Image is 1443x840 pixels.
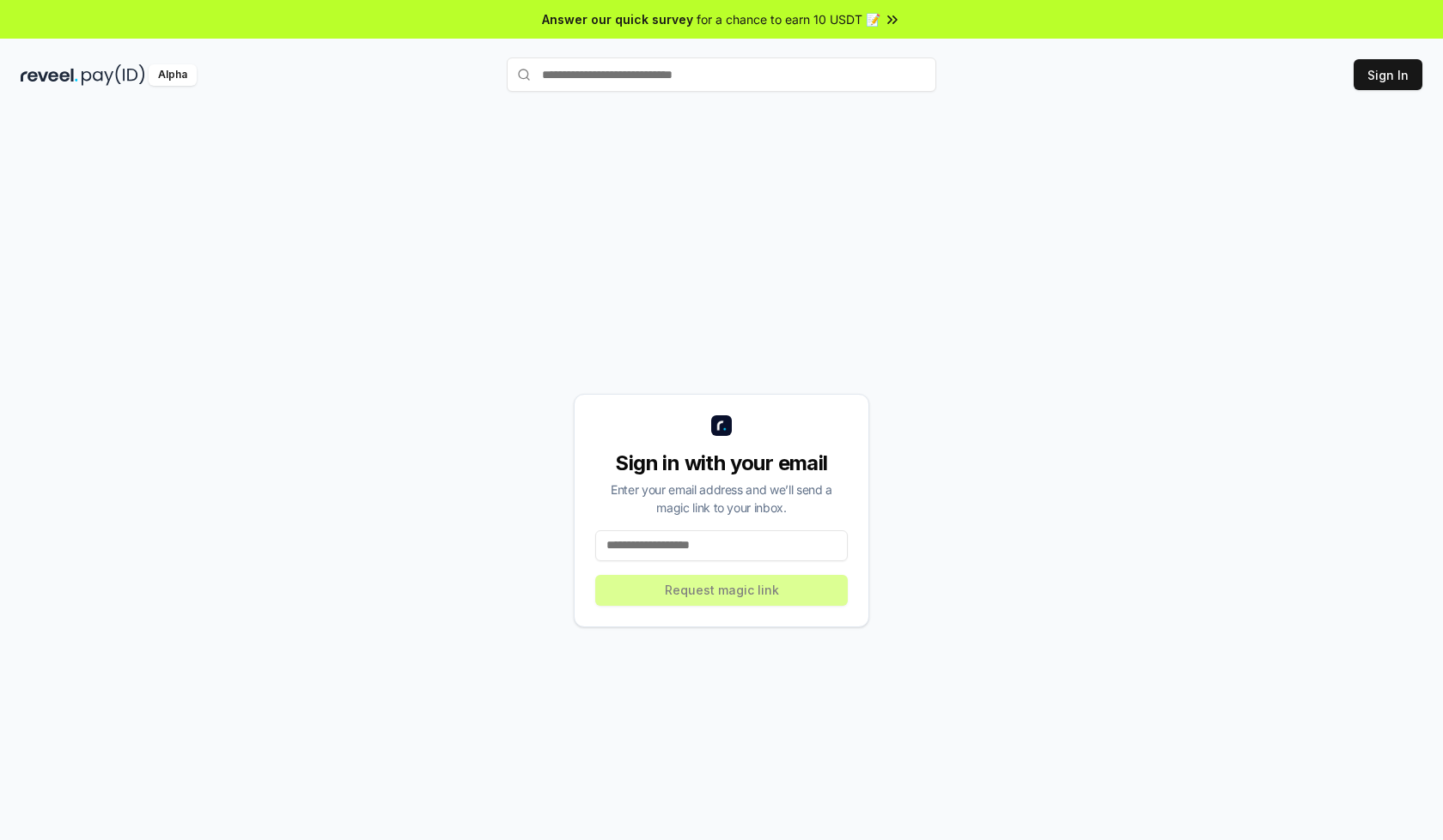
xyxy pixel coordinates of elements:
[149,64,197,86] div: Alpha
[711,415,732,436] img: logo_small
[21,64,78,86] img: reveel_dark
[542,10,693,28] span: Answer our quick survey
[1354,59,1422,90] button: Sign In
[697,10,880,28] span: for a chance to earn 10 USDT 📝
[595,450,848,477] div: Sign in with your email
[82,64,145,86] img: pay_id
[595,480,848,517] div: Enter your email address and we’ll send a magic link to your inbox.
